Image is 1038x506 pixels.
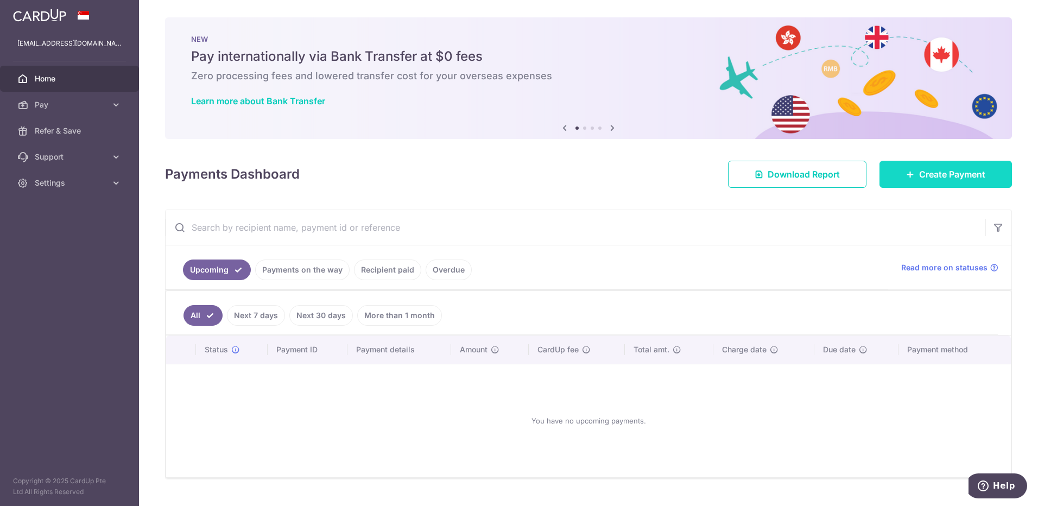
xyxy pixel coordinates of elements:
span: Pay [35,99,106,110]
span: Amount [460,344,488,355]
a: Download Report [728,161,866,188]
span: Charge date [722,344,767,355]
th: Payment method [898,336,1011,364]
span: Support [35,151,106,162]
span: Settings [35,178,106,188]
iframe: Opens a widget where you can find more information [969,473,1027,501]
a: Upcoming [183,260,251,280]
input: Search by recipient name, payment id or reference [166,210,985,245]
span: Status [205,344,228,355]
th: Payment ID [268,336,347,364]
span: CardUp fee [537,344,579,355]
a: More than 1 month [357,305,442,326]
div: You have no upcoming payments. [179,373,998,469]
p: [EMAIL_ADDRESS][DOMAIN_NAME] [17,38,122,49]
a: Next 30 days [289,305,353,326]
h5: Pay internationally via Bank Transfer at $0 fees [191,48,986,65]
span: Total amt. [634,344,669,355]
h4: Payments Dashboard [165,165,300,184]
span: Refer & Save [35,125,106,136]
img: CardUp [13,9,66,22]
img: Bank transfer banner [165,17,1012,139]
a: Learn more about Bank Transfer [191,96,325,106]
th: Payment details [347,336,451,364]
a: Recipient paid [354,260,421,280]
span: Download Report [768,168,840,181]
span: Read more on statuses [901,262,988,273]
h6: Zero processing fees and lowered transfer cost for your overseas expenses [191,69,986,83]
a: Next 7 days [227,305,285,326]
span: Due date [823,344,856,355]
span: Create Payment [919,168,985,181]
a: Read more on statuses [901,262,998,273]
p: NEW [191,35,986,43]
a: All [183,305,223,326]
span: Home [35,73,106,84]
a: Payments on the way [255,260,350,280]
a: Create Payment [879,161,1012,188]
a: Overdue [426,260,472,280]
